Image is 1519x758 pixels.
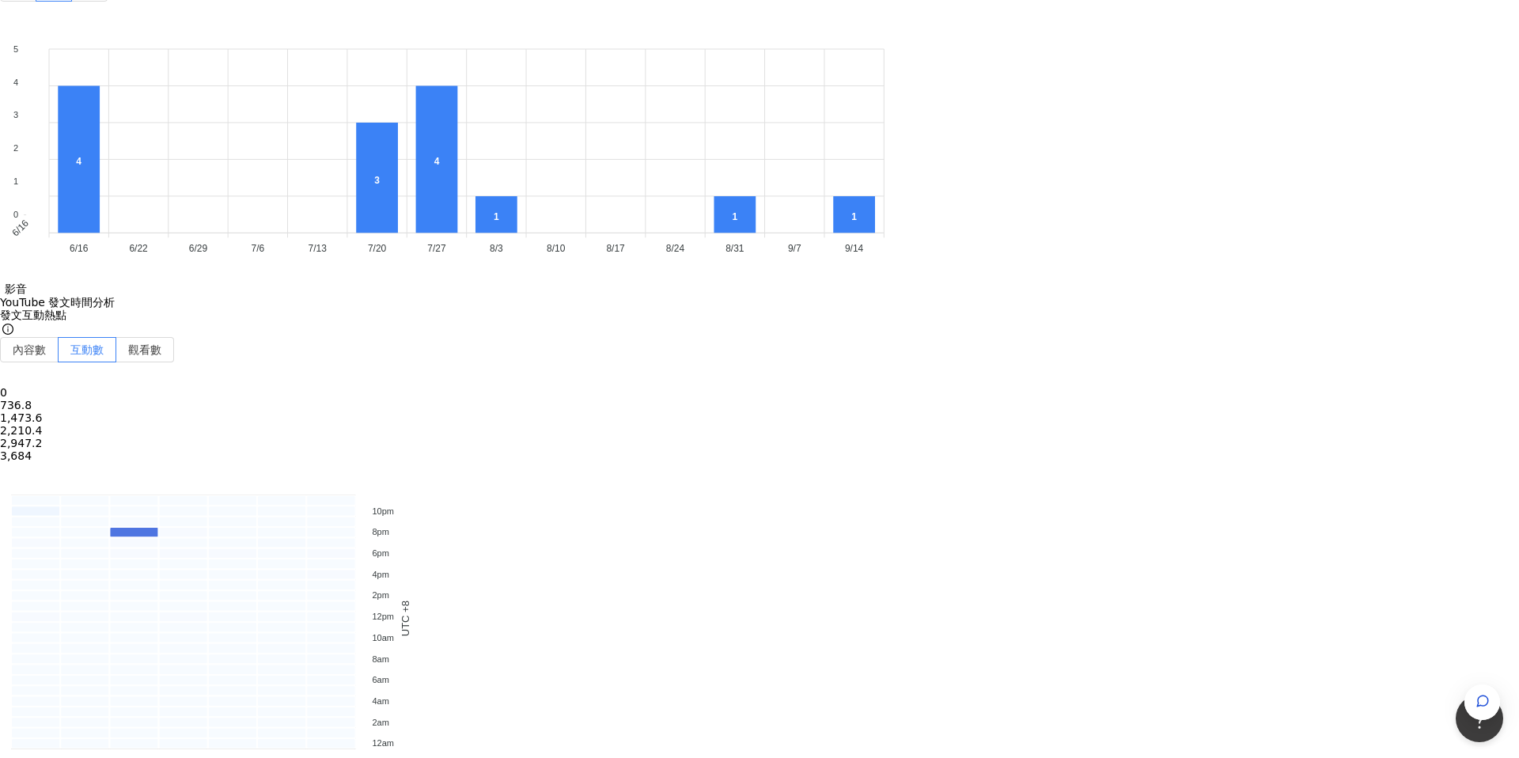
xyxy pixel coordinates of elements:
tspan: 6/16 [10,218,32,239]
tspan: 6/22 [129,244,148,255]
tspan: 8/24 [666,244,685,255]
tspan: 6/29 [189,244,208,255]
span: 觀看數 [128,343,161,356]
tspan: 2 [13,144,18,153]
tspan: 7/6 [251,244,264,255]
tspan: 6/16 [70,244,89,255]
tspan: 8/10 [547,244,566,255]
span: 互動數 [70,343,104,356]
tspan: 10pm [372,506,394,516]
tspan: 1 [13,177,18,187]
tspan: 8am [372,654,388,664]
tspan: 7/27 [427,244,446,255]
tspan: 2am [372,718,388,727]
tspan: 12pm [372,612,394,621]
tspan: 3 [13,111,18,120]
tspan: 8/17 [606,244,625,255]
tspan: 2pm [372,591,388,601]
text: UTC +8 [400,601,412,636]
tspan: 6am [372,676,388,685]
iframe: Help Scout Beacon - Open [1456,695,1503,742]
tspan: 5 [13,44,18,54]
tspan: 4 [13,78,18,87]
tspan: 7/13 [309,244,328,255]
tspan: 8/3 [490,244,503,255]
tspan: 12am [372,739,394,749]
tspan: 10am [372,633,394,642]
tspan: 4am [372,696,388,706]
tspan: 8/31 [725,244,744,255]
tspan: 9/7 [788,244,801,255]
tspan: 0 [13,210,18,220]
tspan: 8pm [372,528,388,537]
tspan: 6pm [372,548,388,558]
div: 影音 [5,282,27,295]
tspan: 4pm [372,570,388,579]
tspan: 7/20 [368,244,387,255]
tspan: 9/14 [845,244,864,255]
span: 內容數 [13,343,46,356]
